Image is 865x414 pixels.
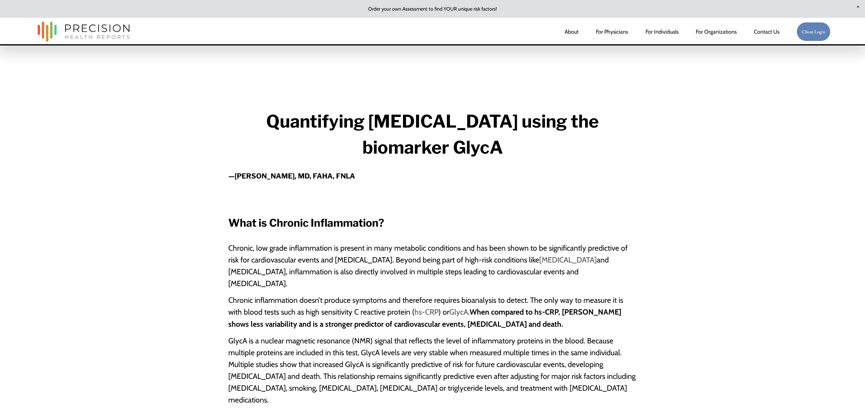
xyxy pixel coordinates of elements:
strong: —[PERSON_NAME], MD, FAHA, FNLA [228,172,355,180]
a: folder dropdown [696,26,737,38]
a: GlycA [449,307,468,316]
span: GlycA is a nuclear magnetic resonance (NMR) signal that reflects the level of inflammatory protei... [228,336,636,405]
a: For Individuals [645,26,678,38]
strong: Quantifying [MEDICAL_DATA] using the biomarker GlycA [266,111,603,158]
a: Client Login [797,22,830,41]
span: Chronic, low grade inflammation is present in many metabolic conditions and has been shown to be ... [228,243,628,288]
a: [MEDICAL_DATA] [539,255,597,264]
a: hs-CRP [414,307,438,316]
span: Chronic inflammation doesn’t produce symptoms and therefore requires bioanalysis to detect. The o... [228,295,623,328]
a: Contact Us [754,26,779,38]
img: Precision Health Reports [35,19,133,45]
span: What is Chronic Inflammation? [228,216,384,229]
span: For Organizations [696,26,737,37]
a: About [565,26,579,38]
strong: When compared to hs-CRP, [PERSON_NAME] shows less variability and is a stronger predictor of card... [228,307,621,328]
a: For Physicians [596,26,628,38]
